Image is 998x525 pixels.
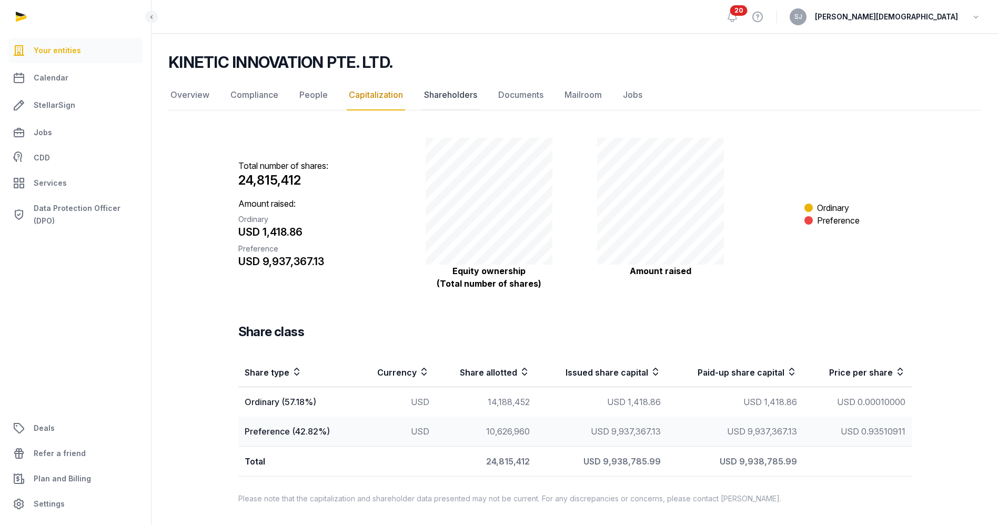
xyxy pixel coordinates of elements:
th: Share type [238,357,357,387]
div: USD 9,938,785.99 [542,455,661,468]
a: Jobs [621,80,644,110]
div: Preference (42.82%) [245,425,351,438]
p: Amount raised: [238,197,397,269]
td: USD 9,937,367.13 [667,417,803,447]
span: CDD [34,152,50,164]
td: 10,626,960 [436,417,536,447]
td: USD [357,387,436,417]
span: StellarSign [34,99,75,112]
th: Paid-up share capital [667,357,803,387]
a: Capitalization [347,80,405,110]
h3: Share class [238,324,304,340]
li: Ordinary [804,201,860,214]
a: Overview [168,80,211,110]
a: Refer a friend [8,441,143,466]
span: Plan and Billing [34,472,91,485]
span: SJ [794,14,802,20]
a: Deals [8,416,143,441]
div: USD 1,418.86 [238,225,397,239]
td: 14,188,452 [436,387,536,417]
a: Calendar [8,65,143,90]
nav: Tabs [168,80,981,110]
td: 24,815,412 [436,447,536,477]
td: USD 0.93510911 [803,417,911,447]
td: USD [357,417,436,447]
h2: KINETIC INNOVATION PTE. LTD. [168,53,392,72]
span: 24,815,412 [238,173,301,188]
td: USD 0.00010000 [803,387,911,417]
span: Settings [34,498,65,510]
a: Plan and Billing [8,466,143,491]
span: Your entities [34,44,81,57]
span: Calendar [34,72,68,84]
a: Settings [8,491,143,517]
th: Currency [357,357,436,387]
li: Preference [804,214,860,227]
th: Share allotted [436,357,536,387]
p: Total number of shares: [238,159,397,189]
a: CDD [8,147,143,168]
a: Your entities [8,38,143,63]
a: Compliance [228,80,280,110]
a: Data Protection Officer (DPO) [8,198,143,231]
td: USD 9,937,367.13 [536,417,667,447]
a: StellarSign [8,93,143,118]
div: Preference [238,244,397,254]
span: Services [34,177,67,189]
a: Mailroom [562,80,604,110]
a: Services [8,170,143,196]
a: Jobs [8,120,143,145]
span: Data Protection Officer (DPO) [34,202,138,227]
span: Deals [34,422,55,435]
td: Total [238,447,436,477]
a: Shareholders [422,80,479,110]
div: USD 9,938,785.99 [673,455,797,468]
span: 20 [730,5,748,16]
th: Price per share [803,357,911,387]
td: USD 1,418.86 [667,387,803,417]
p: Equity ownership (Total number of shares) [426,265,553,290]
span: [PERSON_NAME][DEMOGRAPHIC_DATA] [815,11,958,23]
a: People [297,80,330,110]
div: USD 9,937,367.13 [238,254,397,269]
td: USD 1,418.86 [536,387,667,417]
div: Ordinary [238,214,397,225]
div: Ordinary (57.18%) [245,396,351,408]
p: Amount raised [597,265,724,277]
p: Please note that the capitalization and shareholder data presented may not be current. For any di... [238,493,912,504]
span: Refer a friend [34,447,86,460]
button: SJ [790,8,807,25]
th: Issued share capital [536,357,667,387]
iframe: Chat Widget [809,403,998,525]
a: Documents [496,80,546,110]
span: Jobs [34,126,52,139]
